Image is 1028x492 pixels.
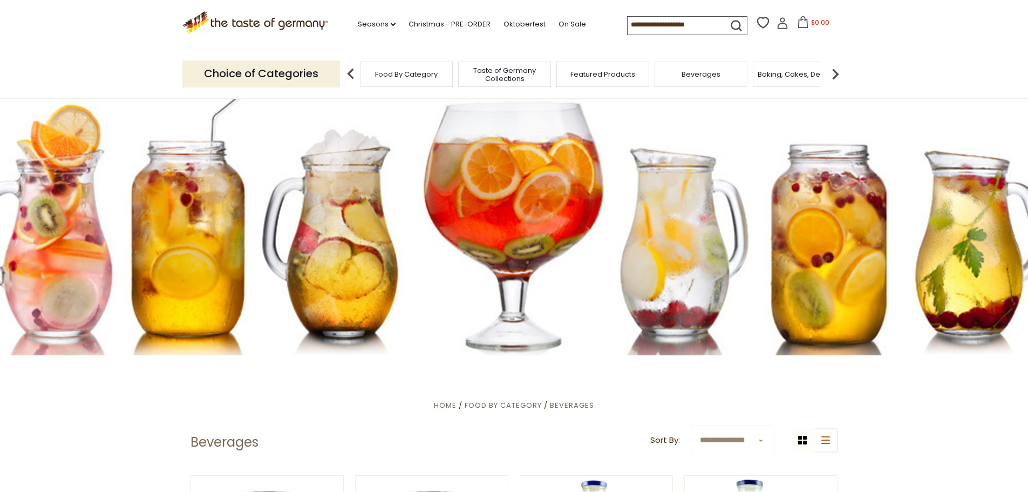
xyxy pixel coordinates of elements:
a: Featured Products [570,70,635,78]
a: Home [434,400,457,410]
a: On Sale [559,18,586,30]
a: Beverages [550,400,594,410]
img: next arrow [825,63,846,85]
a: Food By Category [375,70,438,78]
img: previous arrow [340,63,362,85]
span: $0.00 [811,18,829,27]
p: Choice of Categories [182,60,340,87]
a: Food By Category [465,400,542,410]
button: $0.00 [791,16,836,32]
a: Seasons [358,18,396,30]
a: Taste of Germany Collections [461,66,548,83]
a: Oktoberfest [503,18,546,30]
a: Baking, Cakes, Desserts [758,70,841,78]
h1: Beverages [190,434,258,450]
label: Sort By: [650,434,680,447]
a: Beverages [682,70,720,78]
a: Christmas - PRE-ORDER [409,18,491,30]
